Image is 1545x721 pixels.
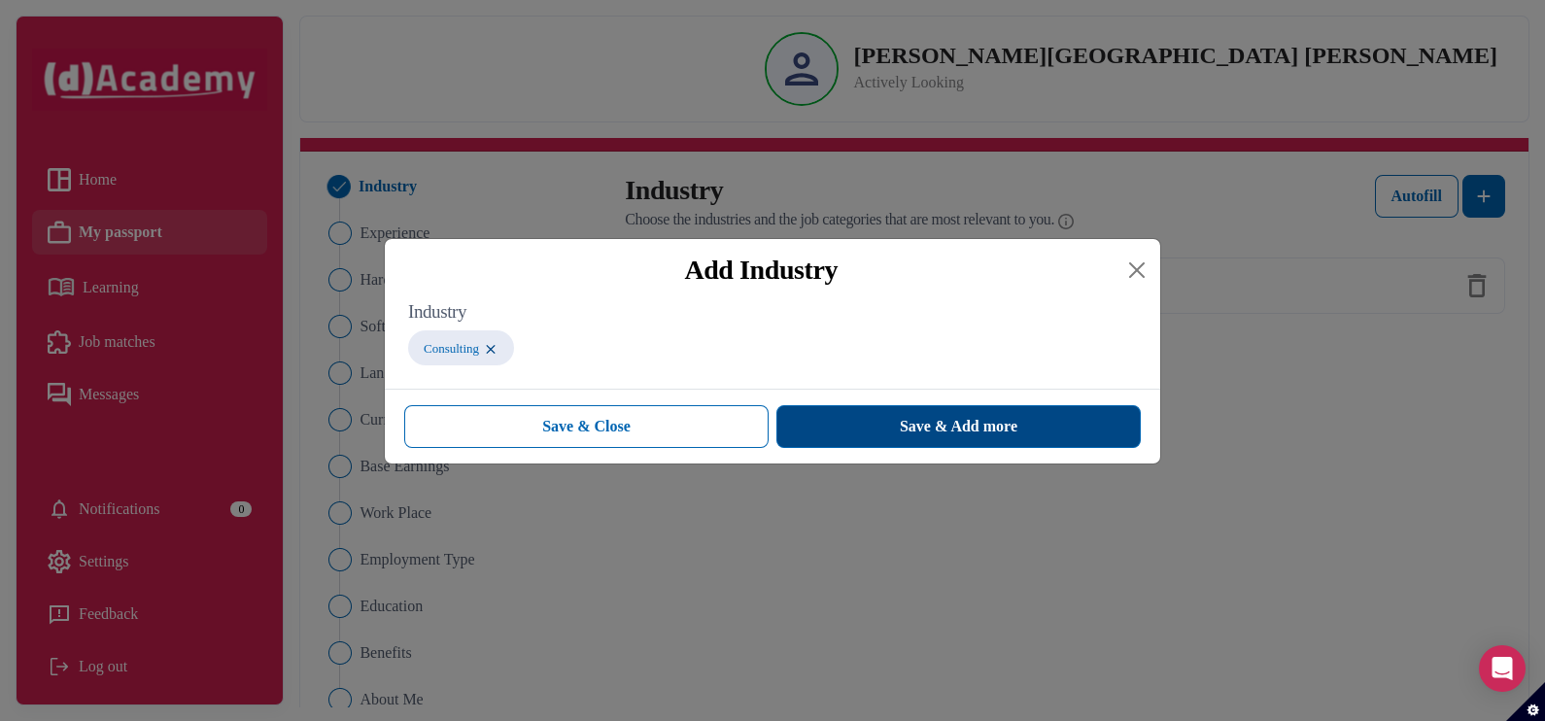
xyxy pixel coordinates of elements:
[776,405,1141,448] button: Save & Add more
[424,339,479,359] label: Consulting
[900,415,1017,438] span: Save & Add more
[404,405,769,448] button: Save & Close
[408,301,1137,323] label: Industry
[1479,645,1526,692] div: Open Intercom Messenger
[1506,682,1545,721] button: Set cookie preferences
[1121,255,1152,286] button: Close
[400,255,1121,286] div: Add Industry
[483,341,498,358] img: ...
[542,415,631,438] span: Save & Close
